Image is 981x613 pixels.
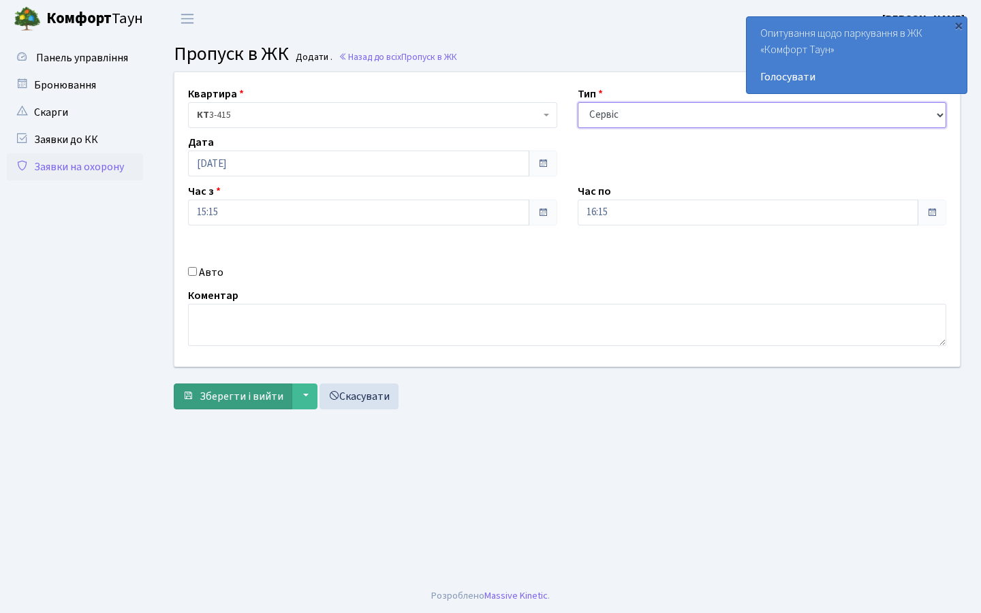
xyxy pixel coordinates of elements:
small: Додати . [293,52,332,63]
span: <b>КТ</b>&nbsp;&nbsp;&nbsp;&nbsp;3-415 [197,108,540,122]
a: Панель управління [7,44,143,72]
button: Переключити навігацію [170,7,204,30]
span: Пропуск в ЖК [401,50,457,63]
div: Опитування щодо паркування в ЖК «Комфорт Таун» [747,17,967,93]
label: Час з [188,183,221,200]
b: КТ [197,108,209,122]
a: Заявки на охорону [7,153,143,180]
a: Голосувати [760,69,953,85]
a: Massive Kinetic [484,588,548,603]
a: Скарги [7,99,143,126]
label: Авто [199,264,223,281]
span: Зберегти і вийти [200,389,283,404]
b: Комфорт [46,7,112,29]
a: Заявки до КК [7,126,143,153]
label: Квартира [188,86,244,102]
label: Дата [188,134,214,151]
img: logo.png [14,5,41,33]
a: Бронювання [7,72,143,99]
a: Назад до всіхПропуск в ЖК [339,50,457,63]
label: Час по [578,183,611,200]
a: [PERSON_NAME] [882,11,965,27]
a: Скасувати [320,383,399,409]
label: Коментар [188,287,238,304]
button: Зберегти і вийти [174,383,292,409]
span: Таун [46,7,143,31]
span: Пропуск в ЖК [174,40,289,67]
span: Панель управління [36,50,128,65]
div: Розроблено . [431,588,550,603]
span: <b>КТ</b>&nbsp;&nbsp;&nbsp;&nbsp;3-415 [188,102,557,128]
b: [PERSON_NAME] [882,12,965,27]
div: × [952,18,965,32]
label: Тип [578,86,603,102]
